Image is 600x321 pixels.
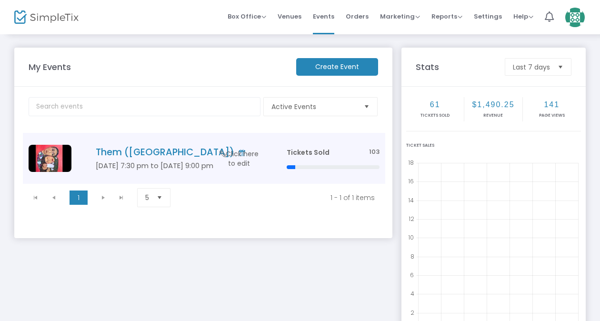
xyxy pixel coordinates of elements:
span: Box Office [228,12,266,21]
span: 5 [145,193,149,202]
h5: [DATE] 7:30 pm to [DATE] 9:00 pm [96,161,258,170]
text: 12 [409,215,414,223]
h2: 61 [407,100,463,109]
button: Select [153,189,166,207]
m-panel-title: My Events [24,60,291,73]
button: Select [554,59,567,75]
kendo-pager-info: 1 - 1 of 1 items [188,193,375,202]
h4: Them ([GEOGRAPHIC_DATA]) [96,147,258,158]
text: 10 [408,233,414,241]
span: 103 [369,148,380,157]
text: 14 [408,196,414,204]
span: Tickets Sold [287,148,330,157]
div: Data table [23,133,385,184]
span: Venues [278,4,301,29]
span: Events [313,4,334,29]
text: 16 [408,177,414,185]
p: Revenue [465,112,521,119]
h2: 141 [524,100,580,109]
span: Settings [474,4,502,29]
m-panel-title: Stats [411,60,500,73]
h2: $1,490.25 [465,100,521,109]
img: 638864317411378835smallerimage.jpg [29,145,71,172]
div: Ticket Sales [406,142,581,149]
p: Tickets sold [407,112,463,119]
span: Click here to edit [218,149,260,168]
button: Select [360,98,373,116]
span: Marketing [380,12,420,21]
span: Orders [346,4,369,29]
span: Last 7 days [513,62,550,72]
text: 6 [410,271,414,279]
m-button: Create Event [296,58,378,76]
text: 8 [410,252,414,260]
span: Page 1 [70,191,88,205]
span: Active Events [271,102,356,111]
span: Help [513,12,533,21]
text: 2 [410,308,414,316]
input: Search events [29,97,260,116]
text: 4 [410,290,414,298]
text: 18 [408,159,414,167]
span: Reports [431,12,462,21]
p: Page Views [524,112,580,119]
